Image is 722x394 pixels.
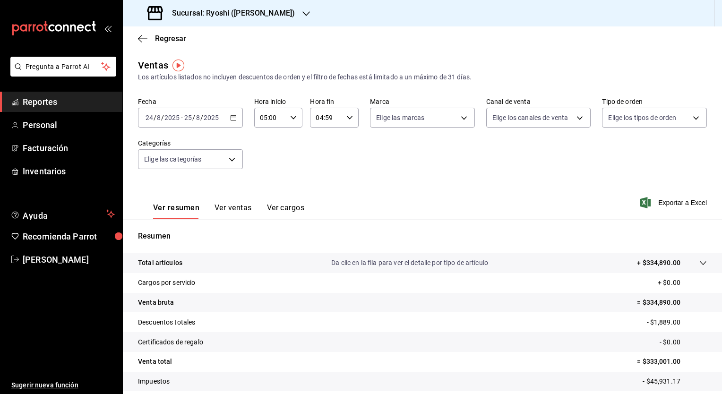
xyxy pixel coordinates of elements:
div: Ventas [138,58,168,72]
input: ---- [203,114,219,121]
h3: Sucursal: Ryoshi ([PERSON_NAME]) [164,8,295,19]
label: Tipo de orden [602,98,707,105]
span: Inventarios [23,165,115,178]
span: Elige los canales de venta [492,113,568,122]
button: Ver resumen [153,203,199,219]
p: Descuentos totales [138,317,195,327]
span: Regresar [155,34,186,43]
p: = $333,001.00 [637,357,707,367]
span: Elige las marcas [376,113,424,122]
a: Pregunta a Parrot AI [7,69,116,78]
p: + $0.00 [658,278,707,288]
input: -- [145,114,154,121]
button: Regresar [138,34,186,43]
p: + $334,890.00 [637,258,680,268]
p: Resumen [138,231,707,242]
label: Fecha [138,98,243,105]
p: - $0.00 [660,337,707,347]
p: - $45,931.17 [643,377,707,386]
span: / [154,114,156,121]
span: Facturación [23,142,115,154]
p: = $334,890.00 [637,298,707,308]
div: Los artículos listados no incluyen descuentos de orden y el filtro de fechas está limitado a un m... [138,72,707,82]
input: -- [196,114,200,121]
span: / [192,114,195,121]
span: Reportes [23,95,115,108]
span: [PERSON_NAME] [23,253,115,266]
input: -- [184,114,192,121]
span: Pregunta a Parrot AI [26,62,102,72]
p: Da clic en la fila para ver el detalle por tipo de artículo [331,258,488,268]
span: Elige las categorías [144,154,202,164]
button: Pregunta a Parrot AI [10,57,116,77]
div: navigation tabs [153,203,304,219]
button: Exportar a Excel [642,197,707,208]
span: / [161,114,164,121]
span: Recomienda Parrot [23,230,115,243]
button: Ver ventas [215,203,252,219]
input: -- [156,114,161,121]
p: Cargos por servicio [138,278,196,288]
button: Ver cargos [267,203,305,219]
p: Venta total [138,357,172,367]
p: Certificados de regalo [138,337,203,347]
label: Categorías [138,140,243,146]
span: / [200,114,203,121]
span: Elige los tipos de orden [608,113,676,122]
span: Ayuda [23,208,103,220]
span: Sugerir nueva función [11,380,115,390]
p: Impuestos [138,377,170,386]
img: Tooltip marker [172,60,184,71]
button: open_drawer_menu [104,25,112,32]
p: - $1,889.00 [647,317,707,327]
span: - [181,114,183,121]
label: Canal de venta [486,98,591,105]
label: Hora fin [310,98,359,105]
input: ---- [164,114,180,121]
label: Hora inicio [254,98,303,105]
span: Personal [23,119,115,131]
p: Total artículos [138,258,182,268]
label: Marca [370,98,475,105]
p: Venta bruta [138,298,174,308]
